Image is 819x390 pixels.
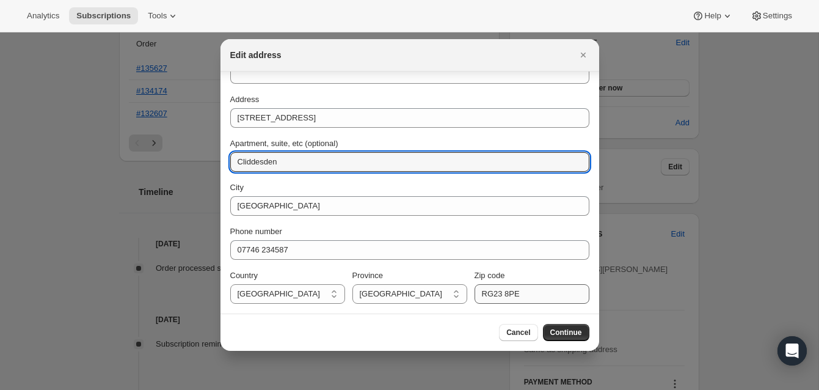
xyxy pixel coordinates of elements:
[352,271,384,280] span: Province
[230,139,338,148] span: Apartment, suite, etc (optional)
[743,7,799,24] button: Settings
[230,49,282,61] h2: Edit address
[704,11,721,21] span: Help
[140,7,186,24] button: Tools
[763,11,792,21] span: Settings
[777,336,807,366] div: Open Intercom Messenger
[230,95,260,104] span: Address
[475,271,505,280] span: Zip code
[685,7,740,24] button: Help
[543,324,589,341] button: Continue
[230,271,258,280] span: Country
[69,7,138,24] button: Subscriptions
[148,11,167,21] span: Tools
[506,328,530,337] span: Cancel
[499,324,537,341] button: Cancel
[230,227,282,236] span: Phone number
[575,46,592,64] button: Close
[27,11,59,21] span: Analytics
[76,11,131,21] span: Subscriptions
[230,183,244,192] span: City
[550,328,582,337] span: Continue
[20,7,67,24] button: Analytics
